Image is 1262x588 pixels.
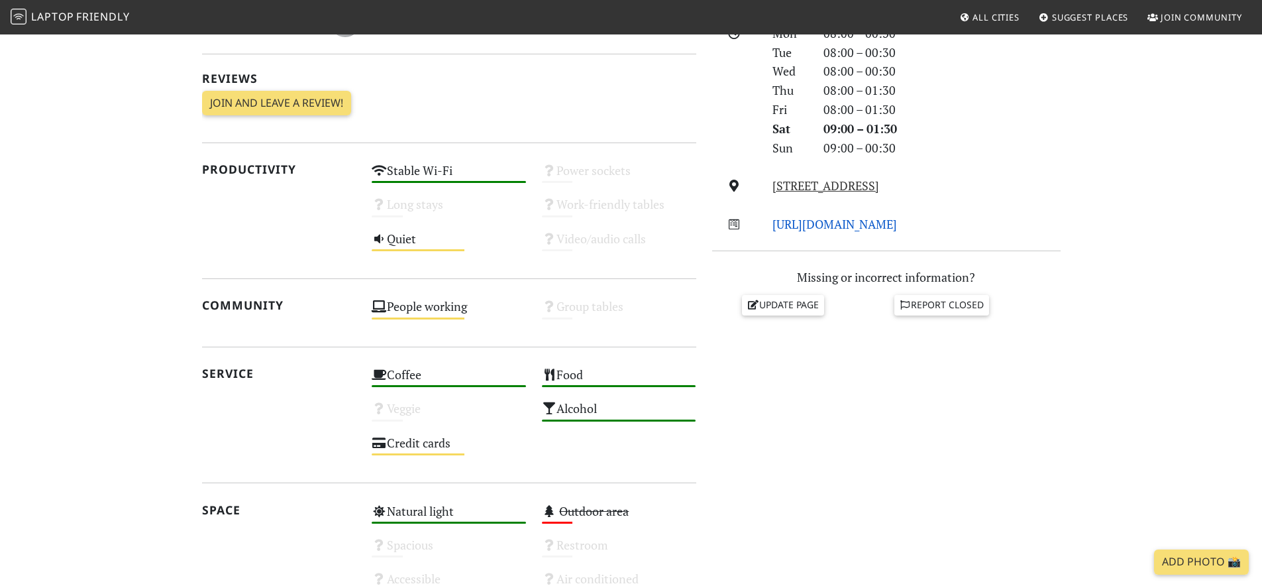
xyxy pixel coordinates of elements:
a: Join and leave a review! [202,91,351,116]
div: Group tables [534,296,704,329]
span: All Cities [973,11,1020,23]
div: Long stays [364,194,534,227]
div: Sun [764,139,815,158]
div: Quiet [364,228,534,262]
div: Fri [764,100,815,119]
p: Missing or incorrect information? [712,268,1061,287]
div: Sat [764,119,815,139]
div: Spacious [364,534,534,568]
div: Stable Wi-Fi [364,160,534,194]
span: Suggest Places [1052,11,1129,23]
div: Coffee [364,364,534,398]
div: People working [364,296,534,329]
div: Natural light [364,500,534,534]
h2: Reviews [202,72,696,86]
span: Friendly [76,9,129,24]
a: LaptopFriendly LaptopFriendly [11,6,130,29]
div: Credit cards [364,432,534,466]
div: Work-friendly tables [534,194,704,227]
s: Outdoor area [559,503,629,519]
div: Alcohol [534,398,704,432]
img: LaptopFriendly [11,9,26,25]
h2: Community [202,298,356,312]
div: Restroom [534,534,704,568]
div: 08:00 – 00:30 [815,62,1069,81]
a: All Cities [954,5,1025,29]
div: Video/audio calls [534,228,704,262]
div: 09:00 – 00:30 [815,139,1069,158]
div: 09:00 – 01:30 [815,119,1069,139]
span: Laptop [31,9,74,24]
a: [STREET_ADDRESS] [772,178,879,194]
h2: Service [202,367,356,381]
div: 08:00 – 00:30 [815,43,1069,62]
a: Report closed [894,295,990,315]
div: Veggie [364,398,534,432]
div: Wed [764,62,815,81]
div: Tue [764,43,815,62]
div: Thu [764,81,815,100]
span: Join Community [1161,11,1242,23]
a: Suggest Places [1033,5,1134,29]
div: Power sockets [534,160,704,194]
a: Join Community [1142,5,1247,29]
div: 08:00 – 01:30 [815,81,1069,100]
h2: Space [202,503,356,517]
div: 08:00 – 01:30 [815,100,1069,119]
a: Update page [742,295,824,315]
div: Food [534,364,704,398]
h2: Productivity [202,162,356,176]
a: [URL][DOMAIN_NAME] [772,216,897,232]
